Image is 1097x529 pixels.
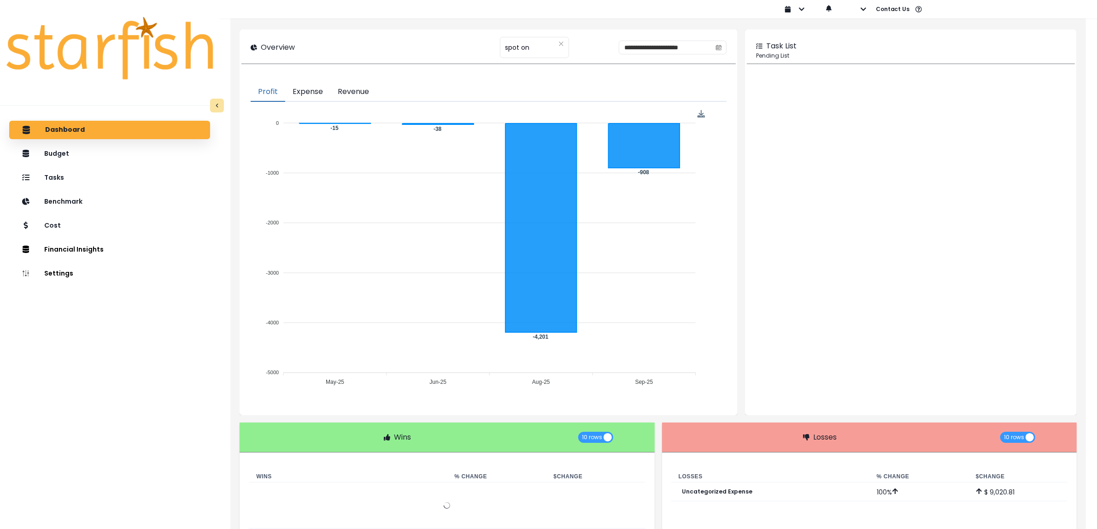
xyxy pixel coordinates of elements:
[558,41,564,47] svg: close
[558,39,564,48] button: Clear
[447,471,546,482] th: % Change
[266,320,279,325] tspan: -4000
[276,120,279,126] tspan: 0
[869,482,968,501] td: 100 %
[9,169,210,187] button: Tasks
[266,170,279,176] tspan: -1000
[1004,432,1024,443] span: 10 rows
[430,379,447,385] tspan: Jun-25
[671,471,869,482] th: Losses
[266,370,279,376] tspan: -5000
[968,471,1068,482] th: $ Change
[9,241,210,259] button: Financial Insights
[251,82,285,102] button: Profit
[813,432,837,443] p: Losses
[682,488,753,495] p: Uncategorized Expense
[869,471,968,482] th: % Change
[261,42,295,53] p: Overview
[716,44,722,51] svg: calendar
[968,482,1068,501] td: $ 9,020.81
[635,379,653,385] tspan: Sep-25
[9,264,210,283] button: Settings
[9,193,210,211] button: Benchmark
[9,121,210,139] button: Dashboard
[582,432,602,443] span: 10 rows
[44,174,64,182] p: Tasks
[532,379,550,385] tspan: Aug-25
[44,222,61,229] p: Cost
[266,220,279,225] tspan: -2000
[698,110,705,118] img: Download Profit
[9,145,210,163] button: Budget
[546,471,645,482] th: $ Change
[766,41,797,52] p: Task List
[505,38,529,57] span: spot on
[249,471,447,482] th: Wins
[45,126,85,134] p: Dashboard
[44,150,69,158] p: Budget
[330,82,376,102] button: Revenue
[266,270,279,276] tspan: -3000
[44,198,82,206] p: Benchmark
[756,52,1066,60] p: Pending List
[394,432,411,443] p: Wins
[285,82,330,102] button: Expense
[698,110,705,118] div: Menu
[9,217,210,235] button: Cost
[326,379,344,385] tspan: May-25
